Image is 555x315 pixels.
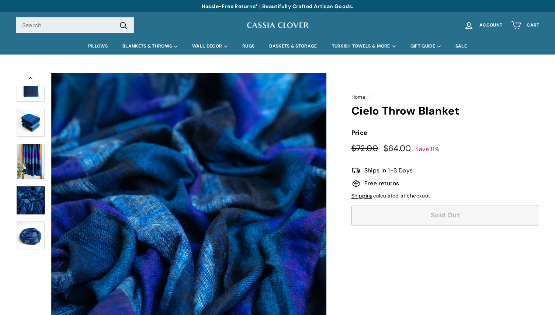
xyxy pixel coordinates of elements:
[351,93,540,101] nav: breadcrumbs
[185,38,235,55] summary: WALL DECOR
[415,145,439,153] span: Save 11%
[16,73,45,86] button: Previous
[431,211,460,220] span: Sold Out
[17,144,45,179] img: Cielo Throw Blanket
[202,3,354,10] a: Hassle-Free Returns* | Beautifully Crafted Artisan Goods.
[351,206,540,225] button: Sold Out
[364,179,399,188] span: Free returns
[403,38,448,55] summary: GIFT GUIDE
[351,128,540,138] label: Price
[17,186,45,214] a: Cielo Throw Blanket
[507,14,544,36] a: Cart
[351,143,378,154] span: $72.00
[17,74,45,102] img: Cielo Throw Blanket
[115,38,185,55] summary: BLANKETS & THROWS
[235,38,262,55] a: RUGS
[16,17,134,34] input: Search
[384,143,411,154] span: $64.00
[1,38,554,55] div: Primary
[527,23,539,28] span: Cart
[351,105,540,117] h1: Cielo Throw Blanket
[367,94,373,100] span: /
[351,192,540,200] div: calculated at checkout.
[351,193,373,199] a: Shipping
[459,14,507,36] a: Account
[325,38,403,55] summary: TURKISH TOWELS & MORE
[17,221,45,249] img: Cielo Throw Blanket
[479,23,502,28] span: Account
[81,38,115,55] a: PILLOWS
[448,38,474,55] a: SALE
[17,109,45,137] img: Cielo Throw Blanket
[364,166,413,175] span: Ships In 1-3 Days
[262,38,324,55] a: BASKETS & STORAGE
[351,94,366,100] a: Home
